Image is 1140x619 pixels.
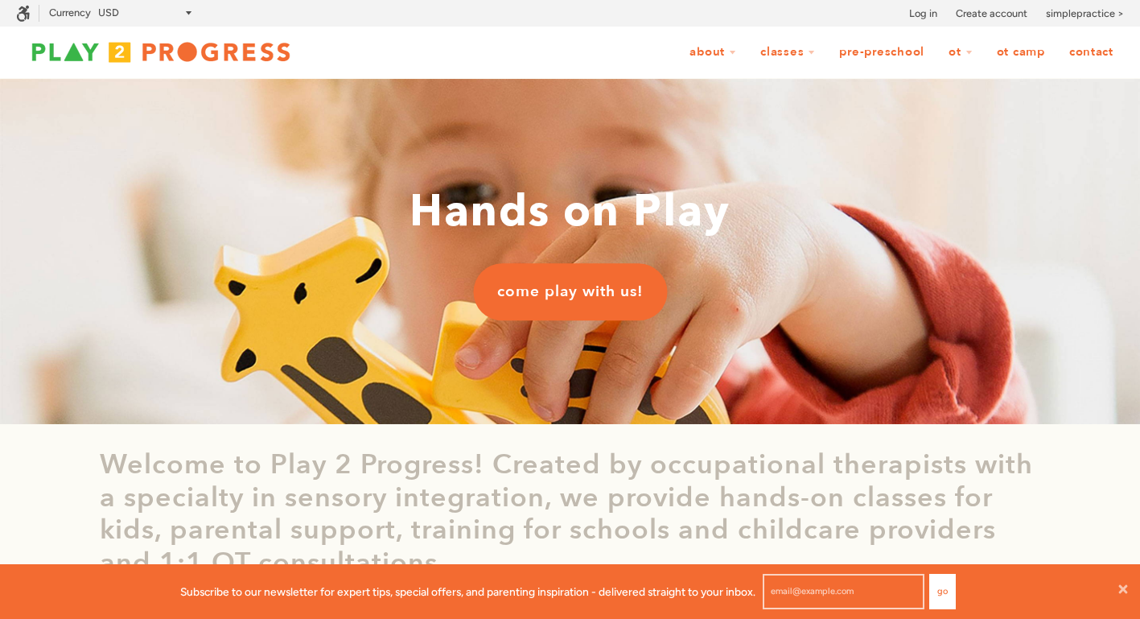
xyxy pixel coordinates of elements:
a: Log in [909,6,937,22]
p: Subscribe to our newsletter for expert tips, special offers, and parenting inspiration - delivere... [180,583,755,600]
img: Play2Progress logo [16,36,306,68]
a: come play with us! [473,264,667,320]
a: Pre-Preschool [829,37,935,68]
a: About [679,37,747,68]
input: email@example.com [763,574,924,609]
a: Classes [750,37,825,68]
a: Contact [1059,37,1124,68]
button: Go [929,574,956,609]
a: OT Camp [986,37,1056,68]
span: come play with us! [497,282,643,303]
a: simplepractice > [1046,6,1124,22]
a: Create account [956,6,1027,22]
a: OT [938,37,983,68]
p: Welcome to Play 2 Progress! Created by occupational therapists with a specialty in sensory integr... [100,448,1041,580]
label: Currency [49,6,91,19]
